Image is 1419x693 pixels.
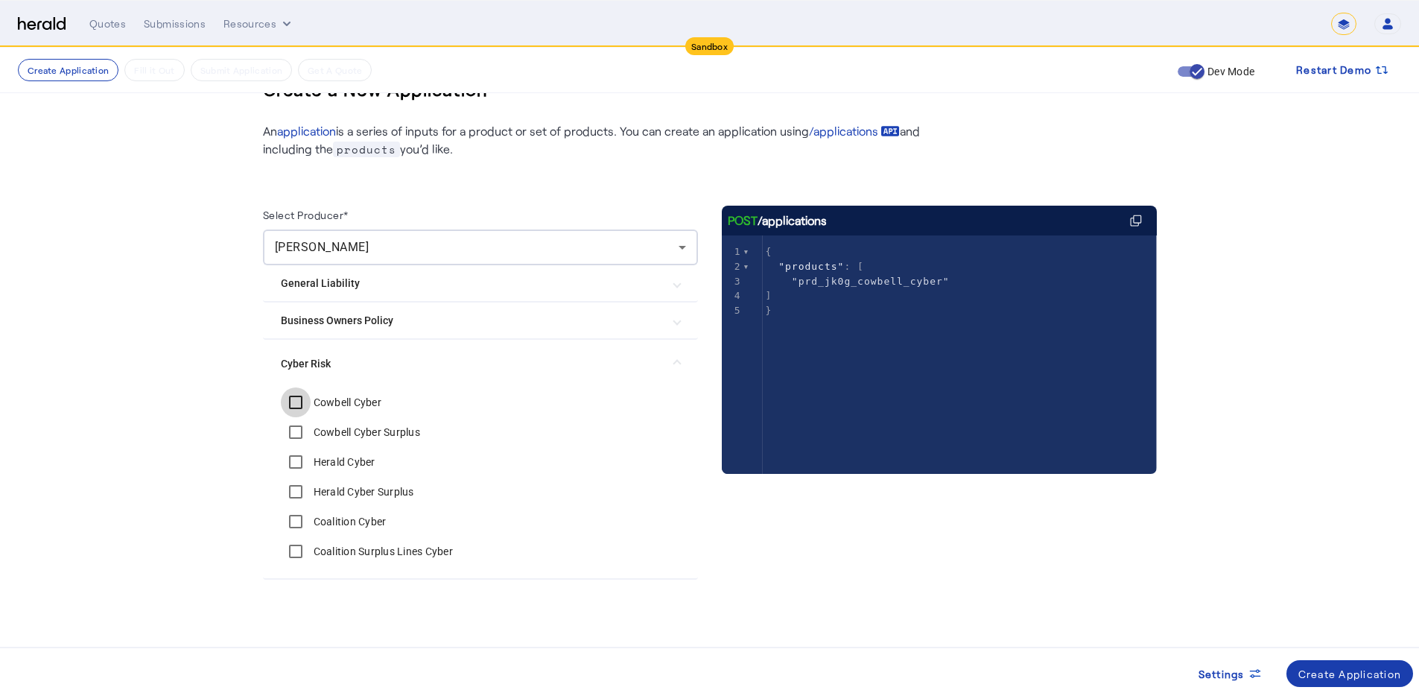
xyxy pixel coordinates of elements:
[18,59,118,81] button: Create Application
[263,265,698,301] mat-expansion-panel-header: General Liability
[311,484,414,499] label: Herald Cyber Surplus
[263,122,933,158] p: An is a series of inputs for a product or set of products. You can create an application using an...
[685,37,734,55] div: Sandbox
[275,240,369,254] span: [PERSON_NAME]
[722,206,1157,444] herald-code-block: /applications
[263,303,698,338] mat-expansion-panel-header: Business Owners Policy
[1284,57,1401,83] button: Restart Demo
[728,212,827,230] div: /applications
[311,425,420,440] label: Cowbell Cyber Surplus
[1296,61,1371,79] span: Restart Demo
[311,395,381,410] label: Cowbell Cyber
[18,17,66,31] img: Herald Logo
[722,303,743,318] div: 5
[333,142,400,157] span: products
[1286,660,1414,687] button: Create Application
[766,246,772,257] span: {
[728,212,758,230] span: POST
[1298,666,1402,682] div: Create Application
[311,514,387,529] label: Coalition Cyber
[722,274,743,289] div: 3
[1199,666,1245,682] span: Settings
[722,244,743,259] div: 1
[1204,64,1254,79] label: Dev Mode
[1187,660,1274,687] button: Settings
[766,305,772,316] span: }
[792,276,950,287] span: "prd_jk0g_cowbell_cyber"
[722,288,743,303] div: 4
[191,59,292,81] button: Submit Application
[281,356,662,372] mat-panel-title: Cyber Risk
[766,290,772,301] span: ]
[281,313,662,329] mat-panel-title: Business Owners Policy
[223,16,294,31] button: Resources dropdown menu
[311,544,453,559] label: Coalition Surplus Lines Cyber
[778,261,844,272] span: "products"
[144,16,206,31] div: Submissions
[311,455,375,469] label: Herald Cyber
[277,124,336,138] a: application
[766,261,865,272] span: : [
[89,16,126,31] div: Quotes
[281,276,662,291] mat-panel-title: General Liability
[263,209,349,221] label: Select Producer*
[722,259,743,274] div: 2
[298,59,372,81] button: Get A Quote
[124,59,184,81] button: Fill it Out
[263,387,698,578] div: Cyber Risk
[263,340,698,387] mat-expansion-panel-header: Cyber Risk
[809,122,900,140] a: /applications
